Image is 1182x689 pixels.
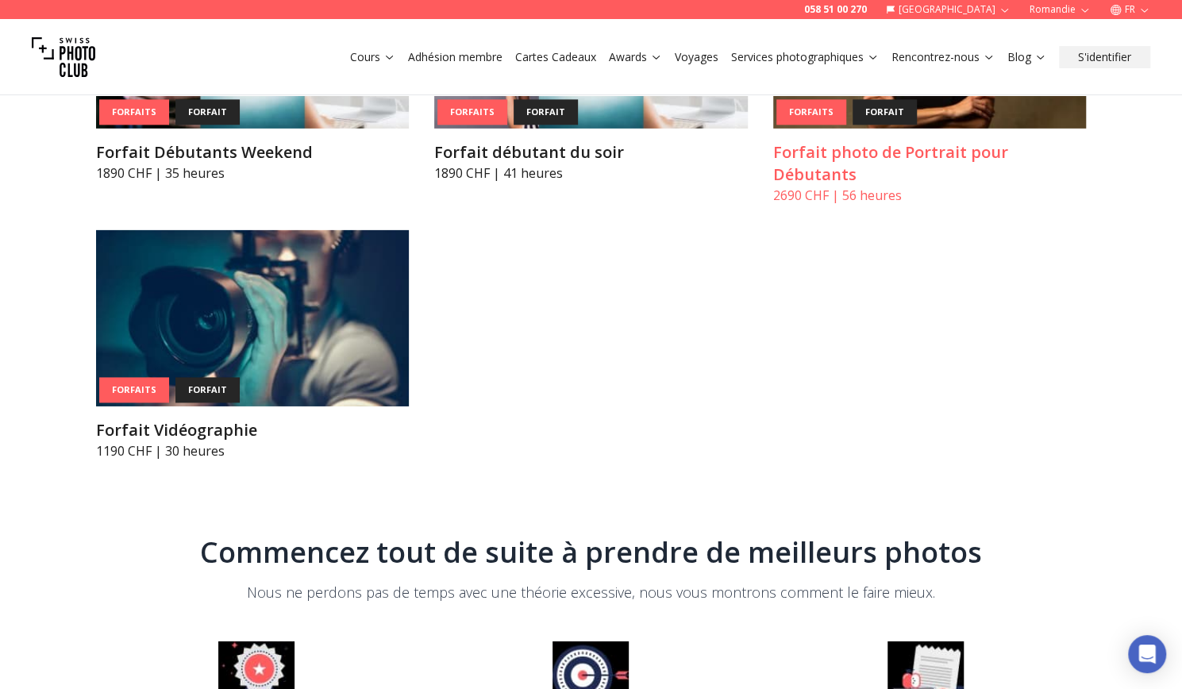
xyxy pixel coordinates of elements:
button: Blog [1001,46,1053,68]
div: Forfaits [99,377,169,403]
button: Awards [603,46,668,68]
a: Rencontrez-nous [891,49,995,65]
h3: Forfait photo de Portrait pour Débutants [773,141,1087,186]
a: Forfait VidéographieForfaitsforfaitForfait Vidéographie1190 CHF | 30 heures [96,230,410,460]
h3: Forfait débutant du soir [434,141,748,164]
div: Forfaits [776,99,846,125]
button: Adhésion membre [402,46,509,68]
p: 1890 CHF | 35 heures [96,164,410,183]
span: Nous ne perdons pas de temps avec une théorie excessive, nous vous montrons comment le faire mieux. [247,583,935,602]
div: forfait [853,99,917,125]
button: Services photographiques [725,46,885,68]
p: 1890 CHF | 41 heures [434,164,748,183]
a: Cartes Cadeaux [515,49,596,65]
a: Blog [1007,49,1046,65]
a: Adhésion membre [408,49,502,65]
h3: Forfait Débutants Weekend [96,141,410,164]
div: forfait [175,99,240,125]
a: Awards [609,49,662,65]
p: 1190 CHF | 30 heures [96,441,410,460]
img: Swiss photo club [32,25,95,89]
button: Rencontrez-nous [885,46,1001,68]
button: S'identifier [1059,46,1150,68]
a: 058 51 00 270 [804,3,867,16]
button: Cartes Cadeaux [509,46,603,68]
h2: Commencez tout de suite à prendre de meilleurs photos [109,537,1074,568]
img: Forfait Vidéographie [96,230,410,406]
a: Voyages [675,49,718,65]
button: Cours [344,46,402,68]
p: 2690 CHF | 56 heures [773,186,1087,205]
div: Forfaits [99,99,169,125]
button: Voyages [668,46,725,68]
div: Forfaits [437,99,507,125]
div: Open Intercom Messenger [1128,635,1166,673]
a: Cours [350,49,395,65]
div: forfait [514,99,578,125]
a: Services photographiques [731,49,879,65]
h3: Forfait Vidéographie [96,419,410,441]
div: forfait [175,377,240,403]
